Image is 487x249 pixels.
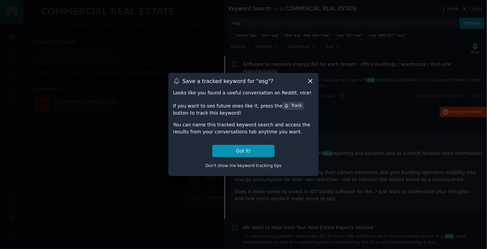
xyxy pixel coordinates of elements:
[182,78,273,85] h3: Save a tracked keyword for " esg "?
[173,101,314,117] div: If you want to see future ones like it, press the button to track this keyword!
[284,103,302,109] div: Track
[173,89,314,96] div: Looks like you found a useful conversation on Reddit, nice!
[205,163,282,168] span: Don't show me keyword tracking tips
[212,145,275,157] button: Got it!
[173,121,314,135] div: You can name this tracked keyword search and access the results from your conversations tab anyti...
